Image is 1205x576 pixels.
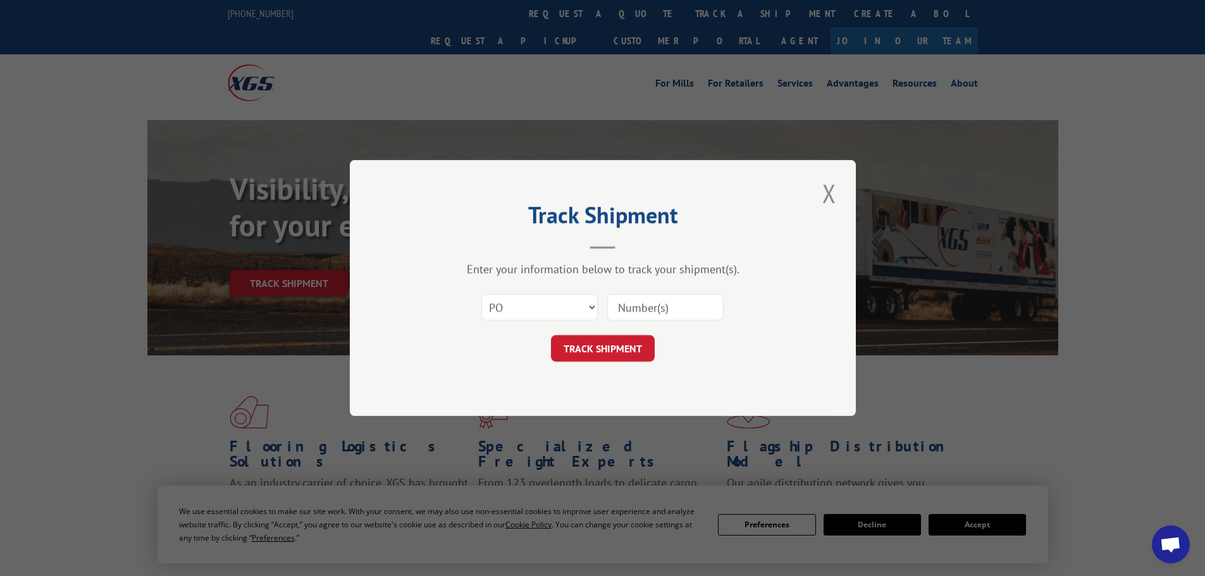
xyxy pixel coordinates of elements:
button: TRACK SHIPMENT [551,335,655,362]
a: Open chat [1152,525,1190,563]
input: Number(s) [607,294,724,321]
button: Close modal [819,176,840,211]
h2: Track Shipment [413,206,793,230]
div: Enter your information below to track your shipment(s). [413,262,793,276]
